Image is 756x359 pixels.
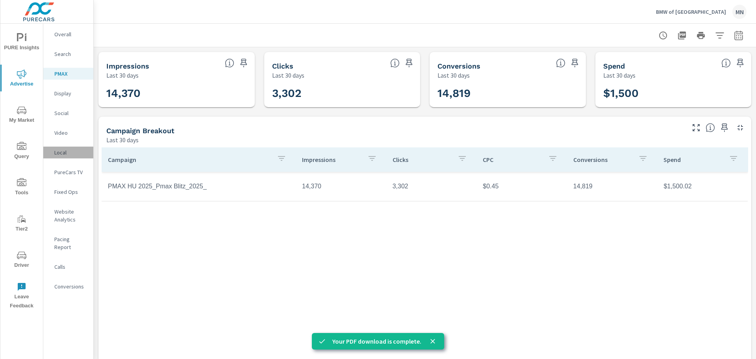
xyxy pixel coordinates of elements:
[603,71,636,80] p: Last 30 days
[734,57,747,69] span: Save this to your personalized report
[43,166,93,178] div: PureCars TV
[272,62,293,70] h5: Clicks
[43,147,93,158] div: Local
[43,261,93,273] div: Calls
[393,156,452,164] p: Clicks
[225,58,234,68] span: The number of times an ad was shown on your behalf.
[332,337,421,346] p: Your PDF download is complete.
[656,8,726,15] p: BMW of [GEOGRAPHIC_DATA]
[3,214,41,234] span: Tier2
[106,87,247,100] h3: 14,370
[556,58,565,68] span: Total Conversions include Actions, Leads and Unmapped.
[54,129,87,137] p: Video
[732,5,747,19] div: MN
[54,109,87,117] p: Social
[106,126,174,135] h5: Campaign Breakout
[43,127,93,139] div: Video
[437,87,578,100] h3: 14,819
[43,186,93,198] div: Fixed Ops
[296,177,386,196] td: 14,370
[569,57,581,69] span: Save this to your personalized report
[718,121,731,134] span: Save this to your personalized report
[106,62,149,70] h5: Impressions
[3,69,41,89] span: Advertise
[603,87,744,100] h3: $1,500
[54,235,87,251] p: Pacing Report
[0,24,43,314] div: nav menu
[302,156,361,164] p: Impressions
[54,30,87,38] p: Overall
[734,121,747,134] button: Minimize Widget
[43,87,93,99] div: Display
[403,57,415,69] span: Save this to your personalized report
[54,283,87,290] p: Conversions
[43,281,93,292] div: Conversions
[237,57,250,69] span: Save this to your personalized report
[43,107,93,119] div: Social
[690,121,702,134] button: Make Fullscreen
[43,48,93,60] div: Search
[54,208,87,223] p: Website Analytics
[428,336,438,346] button: close
[483,156,542,164] p: CPC
[54,263,87,271] p: Calls
[54,168,87,176] p: PureCars TV
[3,33,41,52] span: PURE Insights
[54,89,87,97] p: Display
[603,62,625,70] h5: Spend
[3,106,41,125] span: My Market
[102,177,296,196] td: PMAX HU 2025_Pmax Blitz_2025_
[3,251,41,270] span: Driver
[3,282,41,311] span: Leave Feedback
[54,50,87,58] p: Search
[721,58,731,68] span: The amount of money spent on advertising during the period.
[476,177,567,196] td: $0.45
[43,28,93,40] div: Overall
[43,206,93,225] div: Website Analytics
[657,177,748,196] td: $1,500.02
[706,123,715,132] span: This is a summary of PMAX performance results by campaign. Each column can be sorted.
[3,142,41,161] span: Query
[54,70,87,78] p: PMAX
[272,87,413,100] h3: 3,302
[731,28,747,43] button: Select Date Range
[54,149,87,156] p: Local
[54,188,87,196] p: Fixed Ops
[390,58,400,68] span: The number of times an ad was clicked by a consumer.
[712,28,728,43] button: Apply Filters
[108,156,271,164] p: Campaign
[272,71,304,80] p: Last 30 days
[573,156,632,164] p: Conversions
[43,68,93,80] div: PMAX
[386,177,477,196] td: 3,302
[567,177,658,196] td: 14,819
[106,135,139,145] p: Last 30 days
[437,71,470,80] p: Last 30 days
[43,233,93,253] div: Pacing Report
[437,62,480,70] h5: Conversions
[3,178,41,197] span: Tools
[674,28,690,43] button: "Export Report to PDF"
[106,71,139,80] p: Last 30 days
[663,156,723,164] p: Spend
[693,28,709,43] button: Print Report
